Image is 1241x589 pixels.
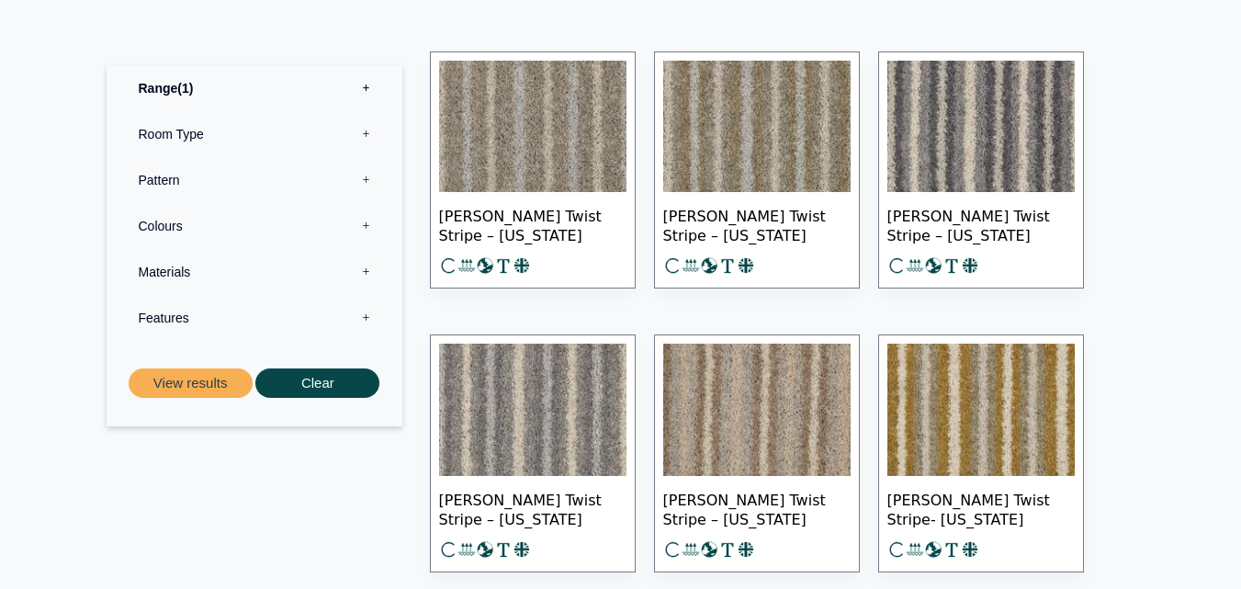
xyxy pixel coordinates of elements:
[439,344,626,476] img: Tomkinson Twist stripe - New York
[177,80,193,95] span: 1
[654,51,860,289] a: [PERSON_NAME] Twist Stripe – [US_STATE]
[887,192,1075,256] span: [PERSON_NAME] Twist Stripe – [US_STATE]
[887,344,1075,476] img: Tomkinson Twist - Alabama stripe
[439,192,626,256] span: [PERSON_NAME] Twist Stripe – [US_STATE]
[430,51,636,289] a: [PERSON_NAME] Twist Stripe – [US_STATE]
[878,51,1084,289] a: [PERSON_NAME] Twist Stripe – [US_STATE]
[430,334,636,572] a: [PERSON_NAME] Twist Stripe – [US_STATE]
[663,61,851,193] img: Tomkinson Twist stripe - Texas
[663,476,851,540] span: [PERSON_NAME] Twist Stripe – [US_STATE]
[120,64,389,110] label: Range
[129,368,253,398] button: View results
[255,368,379,398] button: Clear
[120,248,389,294] label: Materials
[654,334,860,572] a: [PERSON_NAME] Twist Stripe – [US_STATE]
[439,61,626,193] img: Tomkinson Twist - Tennessee stripe
[878,334,1084,572] a: [PERSON_NAME] Twist Stripe- [US_STATE]
[120,294,389,340] label: Features
[663,192,851,256] span: [PERSON_NAME] Twist Stripe – [US_STATE]
[120,156,389,202] label: Pattern
[663,344,851,476] img: Tomkinson Twist - Oklahoma
[887,61,1075,193] img: Tomkinson Twist - Idaho stripe
[120,202,389,248] label: Colours
[120,110,389,156] label: Room Type
[887,476,1075,540] span: [PERSON_NAME] Twist Stripe- [US_STATE]
[439,476,626,540] span: [PERSON_NAME] Twist Stripe – [US_STATE]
